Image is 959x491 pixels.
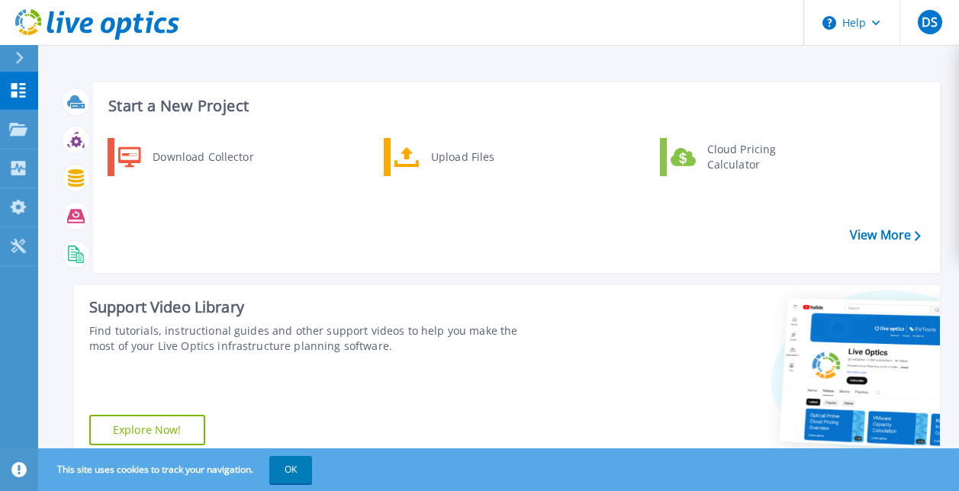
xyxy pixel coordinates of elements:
[850,228,921,242] a: View More
[42,456,312,483] span: This site uses cookies to track your navigation.
[108,138,264,176] a: Download Collector
[384,138,540,176] a: Upload Files
[108,98,920,114] h3: Start a New Project
[269,456,312,483] button: OK
[423,142,536,172] div: Upload Files
[89,415,205,445] a: Explore Now!
[89,297,539,317] div: Support Video Library
[660,138,816,176] a: Cloud Pricing Calculator
[145,142,260,172] div: Download Collector
[700,142,813,172] div: Cloud Pricing Calculator
[922,16,938,28] span: DS
[89,323,539,354] div: Find tutorials, instructional guides and other support videos to help you make the most of your L...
